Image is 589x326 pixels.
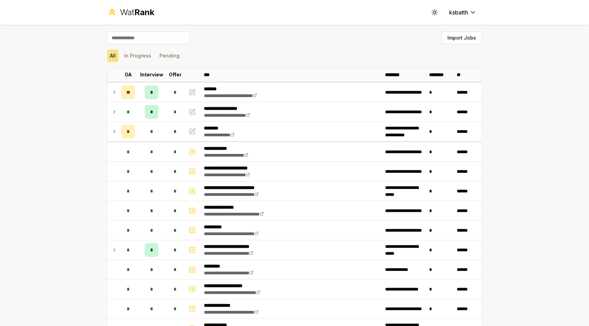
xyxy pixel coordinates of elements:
[120,7,154,18] div: Wat
[121,50,154,62] button: In Progress
[140,71,163,78] p: Interview
[157,50,182,62] button: Pending
[169,71,182,78] p: Offer
[125,71,132,78] p: OA
[107,7,154,18] a: WatRank
[134,7,154,17] span: Rank
[444,6,482,19] button: ksbatth
[442,32,482,44] button: Import Jobs
[449,8,468,17] span: ksbatth
[107,50,118,62] button: All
